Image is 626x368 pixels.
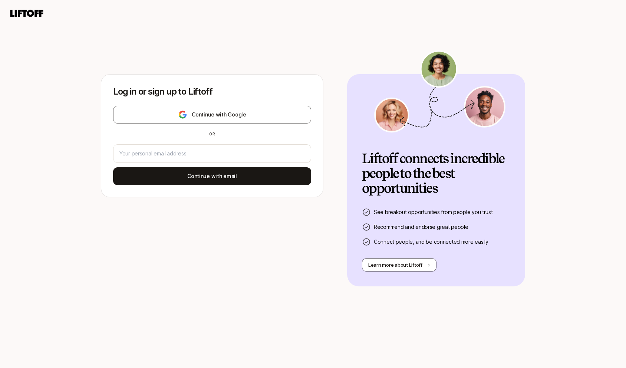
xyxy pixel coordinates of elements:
button: Learn more about Liftoff [362,258,436,272]
p: See breakout opportunities from people you trust [374,208,493,217]
p: Recommend and endorse great people [374,223,468,231]
h2: Liftoff connects incredible people to the best opportunities [362,151,510,196]
button: Continue with Google [113,106,311,124]
p: Connect people, and be connected more easily [374,237,488,246]
img: google-logo [178,110,187,119]
input: Your personal email address [119,149,305,158]
p: Log in or sign up to Liftoff [113,86,311,97]
button: Continue with email [113,167,311,185]
img: signup-banner [373,50,507,133]
div: or [206,131,218,137]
